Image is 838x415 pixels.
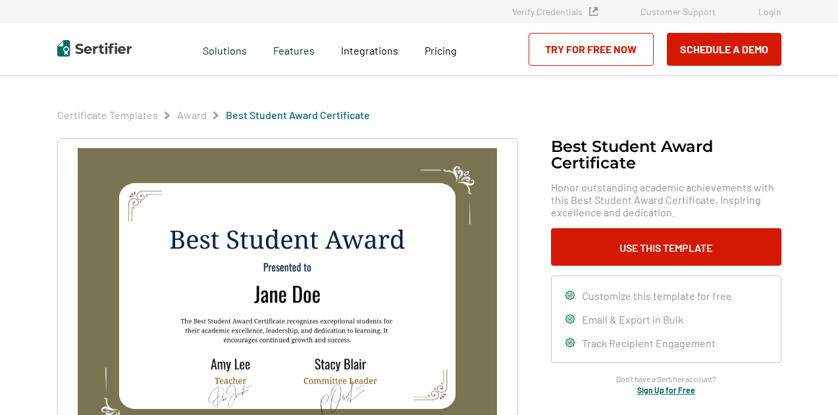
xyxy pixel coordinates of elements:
button: Use This Template [551,228,781,266]
a: Try for Free Now [529,33,654,66]
img: Sertifier | Digital Credentialing Platform [57,40,132,57]
a: Award [177,109,207,121]
span: Integrations [341,44,398,57]
span: Pricing [425,44,457,57]
a: Customer Support [641,6,716,17]
span: Features [273,41,315,57]
a: Login [758,6,781,17]
a: Certificate Templates [57,109,158,121]
a: Integrations [341,41,398,57]
a: Pricing [425,41,457,57]
span: Solutions [203,41,247,57]
img: Verified [589,7,598,16]
a: Verify Credentials [512,6,598,17]
span: Best Student Award Certificate​ [226,109,370,122]
span: Don’t have a Sertifier account? [616,373,716,385]
a: Sign Up for Free [637,385,695,395]
span: Award [177,109,207,122]
h1: Best Student Award Certificate​ [551,138,781,171]
a: Best Student Award Certificate​ [226,109,370,121]
span: Email & Export in Bulk [582,313,683,326]
span: Track Recipient Engagement [582,337,716,349]
span: Customize this template for free [582,289,732,302]
span: Certificate Templates [57,109,158,122]
span: Honor outstanding academic achievements with this Best Student Award Certificate, inspiring excel... [551,181,781,218]
div: Breadcrumb [57,109,370,122]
